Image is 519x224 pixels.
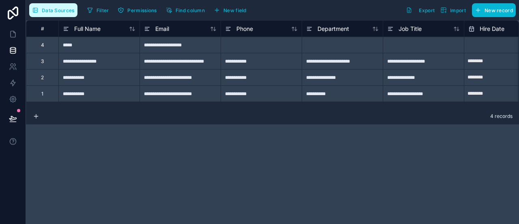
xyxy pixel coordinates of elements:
[403,3,438,17] button: Export
[74,25,101,33] span: Full Name
[469,3,516,17] a: New record
[176,7,205,13] span: Find column
[115,4,159,16] button: Permissions
[84,4,112,16] button: Filter
[41,91,43,97] div: 1
[155,25,169,33] span: Email
[97,7,109,13] span: Filter
[450,7,466,13] span: Import
[490,113,513,120] span: 4 records
[223,7,247,13] span: New field
[42,7,75,13] span: Data Sources
[438,3,469,17] button: Import
[127,7,157,13] span: Permissions
[211,4,249,16] button: New field
[419,7,435,13] span: Export
[41,74,44,81] div: 2
[236,25,253,33] span: Phone
[485,7,513,13] span: New record
[317,25,349,33] span: Department
[29,3,77,17] button: Data Sources
[480,25,504,33] span: Hire Date
[115,4,163,16] a: Permissions
[399,25,422,33] span: Job Title
[41,42,44,48] div: 4
[41,58,44,65] div: 3
[163,4,208,16] button: Find column
[472,3,516,17] button: New record
[32,26,52,32] div: #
